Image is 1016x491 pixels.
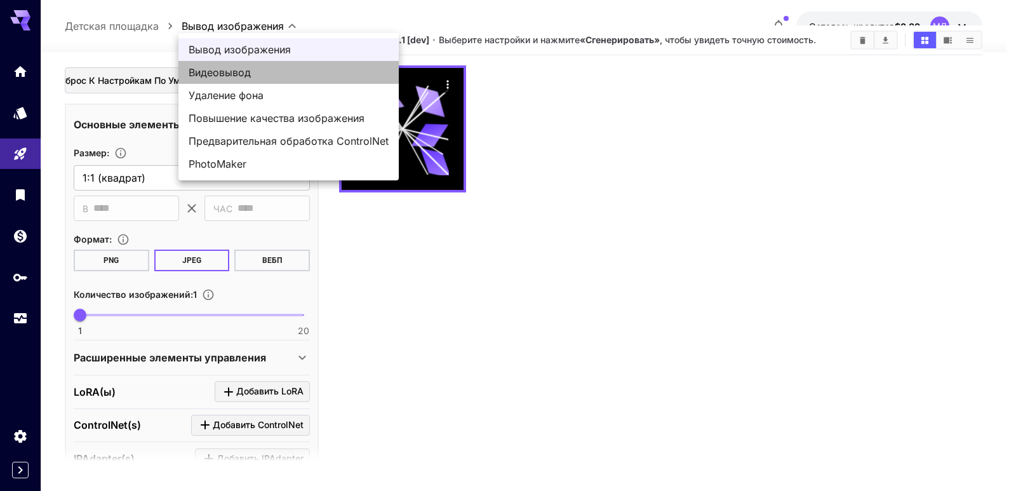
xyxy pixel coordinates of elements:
[189,43,291,56] font: Вывод изображения
[189,66,251,79] font: Видеовывод
[189,135,389,147] font: Предварительная обработка ControlNet
[189,112,364,124] font: Повышение качества изображения
[189,89,264,102] font: Удаление фона
[189,158,246,170] font: PhotoMaker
